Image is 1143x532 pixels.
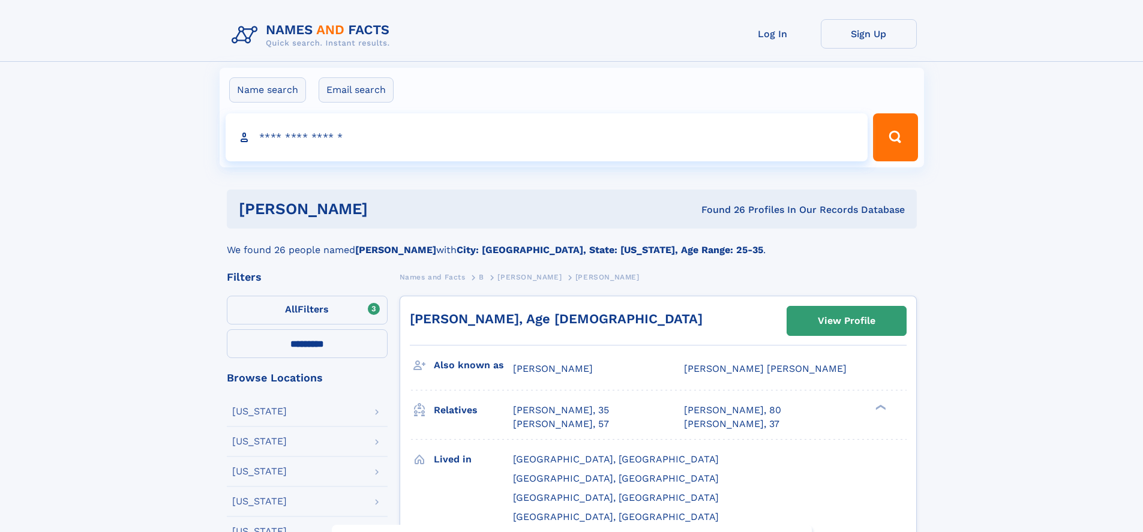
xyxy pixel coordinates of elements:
[684,404,781,417] a: [PERSON_NAME], 80
[434,449,513,470] h3: Lived in
[232,437,287,446] div: [US_STATE]
[319,77,394,103] label: Email search
[513,363,593,374] span: [PERSON_NAME]
[410,311,703,326] a: [PERSON_NAME], Age [DEMOGRAPHIC_DATA]
[226,113,868,161] input: search input
[227,296,388,324] label: Filters
[575,273,640,281] span: [PERSON_NAME]
[513,492,719,503] span: [GEOGRAPHIC_DATA], [GEOGRAPHIC_DATA]
[285,303,298,315] span: All
[497,273,562,281] span: [PERSON_NAME]
[457,244,763,256] b: City: [GEOGRAPHIC_DATA], State: [US_STATE], Age Range: 25-35
[513,417,609,431] a: [PERSON_NAME], 57
[434,355,513,375] h3: Also known as
[355,244,436,256] b: [PERSON_NAME]
[873,113,917,161] button: Search Button
[872,404,887,411] div: ❯
[239,202,535,217] h1: [PERSON_NAME]
[227,229,917,257] div: We found 26 people named with .
[232,497,287,506] div: [US_STATE]
[818,307,875,335] div: View Profile
[725,19,821,49] a: Log In
[513,453,719,465] span: [GEOGRAPHIC_DATA], [GEOGRAPHIC_DATA]
[232,407,287,416] div: [US_STATE]
[400,269,466,284] a: Names and Facts
[497,269,562,284] a: [PERSON_NAME]
[821,19,917,49] a: Sign Up
[479,273,484,281] span: B
[229,77,306,103] label: Name search
[535,203,905,217] div: Found 26 Profiles In Our Records Database
[434,400,513,420] h3: Relatives
[684,363,847,374] span: [PERSON_NAME] [PERSON_NAME]
[227,19,400,52] img: Logo Names and Facts
[513,511,719,522] span: [GEOGRAPHIC_DATA], [GEOGRAPHIC_DATA]
[232,467,287,476] div: [US_STATE]
[479,269,484,284] a: B
[513,473,719,484] span: [GEOGRAPHIC_DATA], [GEOGRAPHIC_DATA]
[227,372,388,383] div: Browse Locations
[513,404,609,417] a: [PERSON_NAME], 35
[227,272,388,282] div: Filters
[684,417,779,431] a: [PERSON_NAME], 37
[787,306,906,335] a: View Profile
